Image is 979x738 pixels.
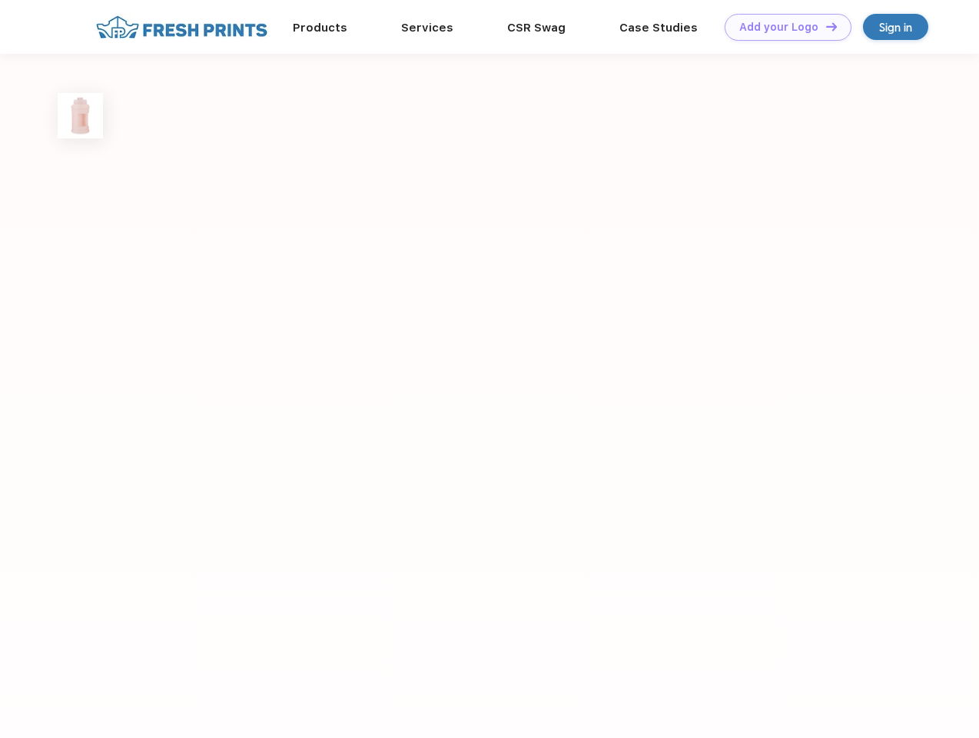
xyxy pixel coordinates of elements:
div: Add your Logo [739,21,818,34]
a: Sign in [863,14,928,40]
img: func=resize&h=100 [58,93,103,138]
img: fo%20logo%202.webp [91,14,272,41]
a: Products [293,21,347,35]
div: Sign in [879,18,912,36]
img: DT [826,22,837,31]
